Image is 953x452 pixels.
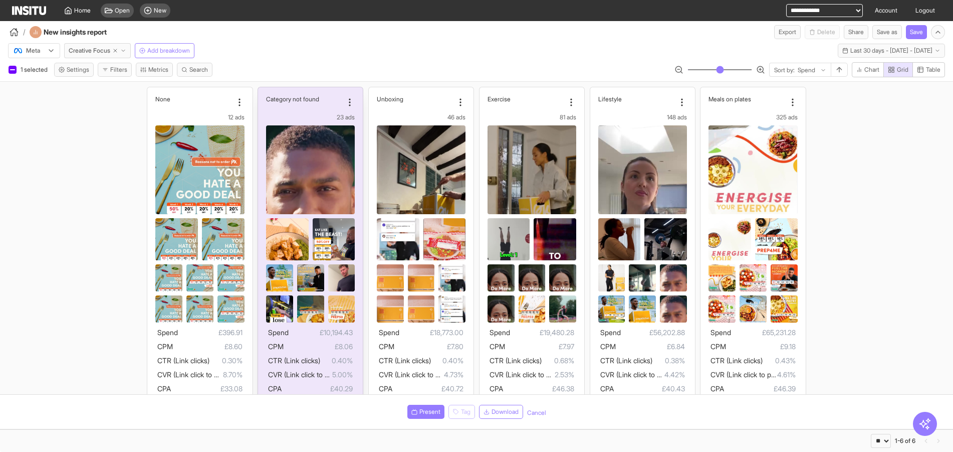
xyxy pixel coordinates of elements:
[444,369,463,381] span: 4.73%
[461,408,470,416] span: Tag
[598,113,687,121] div: 148 ads
[872,25,902,39] button: Save as
[173,341,242,353] span: £8.60
[21,66,50,73] span: 1 selected
[189,66,208,74] span: Search
[852,62,884,77] button: Chart
[392,383,463,395] span: £40.72
[115,7,130,15] span: Open
[98,63,132,77] button: Filters
[505,341,574,353] span: £7.97
[490,342,505,351] span: CPM
[490,328,510,337] span: Spend
[850,47,932,55] span: Last 30 days - [DATE] - [DATE]
[282,383,353,395] span: £40.29
[621,327,685,339] span: £56,202.88
[268,370,356,379] span: CVR (Link click to purchase)
[399,327,463,339] span: £18,773.00
[69,47,110,55] span: Creative Focus
[664,369,685,381] span: 4.42%
[488,95,564,103] div: Exercise
[708,95,785,103] div: Meals on plates
[377,95,453,103] div: Unboxing
[598,95,675,103] div: Lifestyle
[379,328,399,337] span: Spend
[155,95,170,103] h2: None
[805,25,840,39] span: You cannot delete a preset report.
[926,66,940,74] span: Table
[726,341,795,353] span: £9.18
[12,6,46,15] img: Logo
[266,113,355,121] div: 23 ads
[379,370,466,379] span: CVR (Link click to purchase)
[844,25,868,39] button: Share
[74,7,91,15] span: Home
[209,355,242,367] span: 0.30%
[600,384,614,393] span: CPA
[157,342,173,351] span: CPM
[805,25,840,39] button: Delete
[838,44,945,58] button: Last 30 days - [DATE] - [DATE]
[897,66,908,74] span: Grid
[157,384,171,393] span: CPA
[289,327,353,339] span: £10,194.43
[492,408,519,416] span: Download
[906,25,927,39] button: Save
[377,95,403,103] h2: Unboxing
[64,43,131,58] button: Creative Focus
[379,342,394,351] span: CPM
[864,66,879,74] span: Chart
[268,328,289,337] span: Spend
[774,66,795,74] span: Sort by:
[710,328,731,337] span: Spend
[598,95,622,103] h2: Lifestyle
[67,66,89,74] span: Settings
[488,113,576,121] div: 81 ads
[155,113,244,121] div: 12 ads
[616,341,685,353] span: £6.84
[178,327,242,339] span: £396.91
[268,356,320,365] span: CTR (Link clicks)
[8,26,26,38] button: /
[177,63,212,77] button: Search
[731,327,795,339] span: £65,231.28
[266,95,343,103] div: Category not found
[490,384,503,393] span: CPA
[488,95,511,103] h2: Exercise
[490,356,542,365] span: CTR (Link clicks)
[320,355,353,367] span: 0.40%
[379,384,392,393] span: CPA
[266,95,319,103] h2: Category not found
[332,369,353,381] span: 5.00%
[379,356,431,365] span: CTR (Link clicks)
[710,370,798,379] span: CVR (Link click to purchase)
[157,370,245,379] span: CVR (Link click to purchase)
[157,356,209,365] span: CTR (Link clicks)
[555,369,574,381] span: 2.53%
[510,327,574,339] span: £19,480.28
[54,63,94,77] button: Settings
[600,370,688,379] span: CVR (Link click to purchase)
[155,95,232,103] div: None
[223,369,243,381] span: 8.70%
[448,405,475,419] button: Tag
[724,383,795,395] span: £46.39
[527,409,546,417] button: Cancel
[431,355,463,367] span: 0.40%
[419,408,440,416] span: Present
[895,437,915,445] div: 1-6 of 6
[503,383,574,395] span: £46.38
[600,328,621,337] span: Spend
[774,25,801,39] button: Export
[171,383,242,395] span: £33.08
[44,27,134,37] h4: New insights report
[30,26,134,38] div: New insights report
[136,63,173,77] button: Metrics
[542,355,574,367] span: 0.68%
[600,356,652,365] span: CTR (Link clicks)
[394,341,463,353] span: £7.80
[600,342,616,351] span: CPM
[147,47,190,55] span: Add breakdown
[912,62,945,77] button: Table
[448,405,475,419] span: Tagging is currently only available for Ads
